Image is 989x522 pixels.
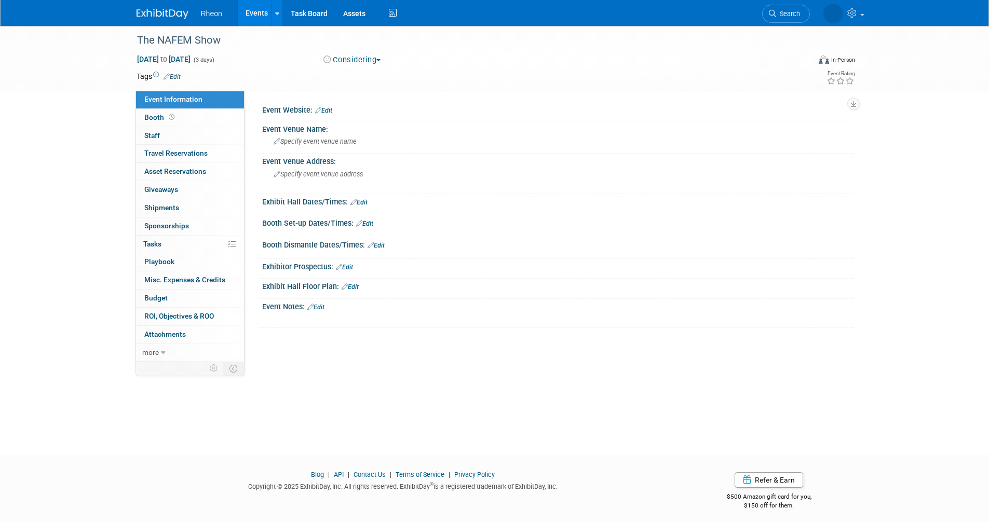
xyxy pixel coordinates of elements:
[326,471,332,478] span: |
[142,348,159,356] span: more
[336,264,353,271] a: Edit
[368,242,385,249] a: Edit
[136,181,244,199] a: Giveaways
[776,10,800,18] span: Search
[320,54,385,65] button: Considering
[136,145,244,162] a: Travel Reservations
[262,279,853,292] div: Exhibit Hall Floor Plan:
[136,163,244,181] a: Asset Reservations
[685,486,853,510] div: $500 Amazon gift card for you,
[356,220,373,227] a: Edit
[136,308,244,325] a: ROI, Objectives & ROO
[136,271,244,289] a: Misc. Expenses & Credits
[274,170,363,178] span: Specify event venue address
[167,113,177,121] span: Booth not reserved yet
[144,222,189,230] span: Sponsorships
[350,199,368,206] a: Edit
[133,31,794,50] div: The NAFEM Show
[136,344,244,362] a: more
[144,276,225,284] span: Misc. Expenses & Credits
[136,199,244,217] a: Shipments
[144,167,206,175] span: Asset Reservations
[144,257,174,266] span: Playbook
[144,149,208,157] span: Travel Reservations
[396,471,444,478] a: Terms of Service
[342,283,359,291] a: Edit
[345,471,352,478] span: |
[143,240,161,248] span: Tasks
[762,5,810,23] a: Search
[137,9,188,19] img: ExhibitDay
[823,4,843,23] img: Chi Muir
[164,73,181,80] a: Edit
[137,54,191,64] span: [DATE] [DATE]
[144,185,178,194] span: Giveaways
[205,362,223,375] td: Personalize Event Tab Strip
[454,471,495,478] a: Privacy Policy
[262,154,853,167] div: Event Venue Address:
[735,472,803,488] a: Refer & Earn
[193,57,214,63] span: (3 days)
[262,194,853,208] div: Exhibit Hall Dates/Times:
[749,54,856,70] div: Event Format
[136,127,244,145] a: Staff
[144,113,177,121] span: Booth
[685,501,853,510] div: $150 off for them.
[144,330,186,338] span: Attachments
[446,471,453,478] span: |
[307,304,324,311] a: Edit
[144,312,214,320] span: ROI, Objectives & ROO
[262,102,853,116] div: Event Website:
[827,71,855,76] div: Event Rating
[144,294,168,302] span: Budget
[311,471,324,478] a: Blog
[819,56,829,64] img: Format-Inperson.png
[136,236,244,253] a: Tasks
[137,71,181,81] td: Tags
[201,9,222,18] span: Rheon
[262,215,853,229] div: Booth Set-up Dates/Times:
[136,217,244,235] a: Sponsorships
[144,131,160,140] span: Staff
[274,138,357,145] span: Specify event venue name
[223,362,244,375] td: Toggle Event Tabs
[430,482,433,487] sup: ®
[262,299,853,312] div: Event Notes:
[262,237,853,251] div: Booth Dismantle Dates/Times:
[387,471,394,478] span: |
[136,290,244,307] a: Budget
[262,259,853,272] div: Exhibitor Prospectus:
[136,91,244,108] a: Event Information
[136,326,244,344] a: Attachments
[136,253,244,271] a: Playbook
[159,55,169,63] span: to
[262,121,853,134] div: Event Venue Name:
[315,107,332,114] a: Edit
[354,471,386,478] a: Contact Us
[144,203,179,212] span: Shipments
[334,471,344,478] a: API
[136,109,244,127] a: Booth
[137,479,670,491] div: Copyright © 2025 ExhibitDay, Inc. All rights reserved. ExhibitDay is a registered trademark of Ex...
[144,95,202,103] span: Event Information
[831,56,855,64] div: In-Person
